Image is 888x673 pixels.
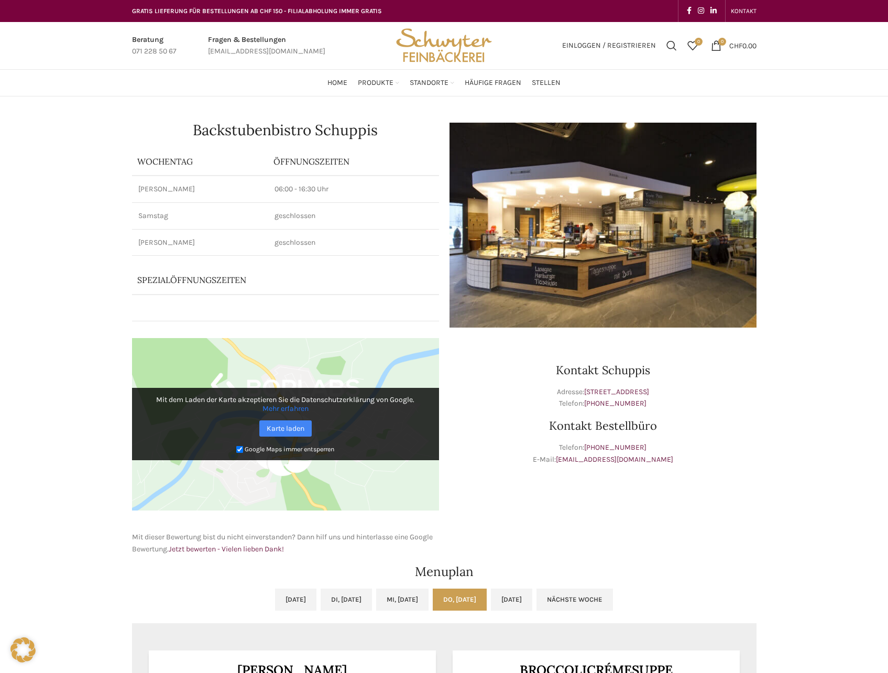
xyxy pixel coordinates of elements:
[556,455,673,464] a: [EMAIL_ADDRESS][DOMAIN_NAME]
[132,338,439,511] img: Google Maps
[707,4,720,18] a: Linkedin social link
[127,72,762,93] div: Main navigation
[706,35,762,56] a: 0 CHF0.00
[137,156,263,167] p: Wochentag
[433,589,487,611] a: Do, [DATE]
[132,7,382,15] span: GRATIS LIEFERUNG FÜR BESTELLUNGEN AB CHF 150 - FILIALABHOLUNG IMMER GRATIS
[695,4,707,18] a: Instagram social link
[410,72,454,93] a: Standorte
[536,589,613,611] a: Nächste Woche
[137,274,383,286] p: Spezialöffnungszeiten
[729,41,757,50] bdi: 0.00
[259,420,312,437] a: Karte laden
[726,1,762,21] div: Secondary navigation
[729,41,742,50] span: CHF
[139,395,432,413] p: Mit dem Laden der Karte akzeptieren Sie die Datenschutzerklärung von Google.
[132,123,439,137] h1: Backstubenbistro Schuppis
[557,35,661,56] a: Einloggen / Registrieren
[169,545,284,553] a: Jetzt bewerten - Vielen lieben Dank!
[562,42,656,49] span: Einloggen / Registrieren
[132,531,439,555] p: Mit dieser Bewertung bist du nicht einverstanden? Dann hilf uns und hinterlasse eine Google Bewer...
[273,156,434,167] p: ÖFFNUNGSZEITEN
[138,237,262,248] p: [PERSON_NAME]
[410,78,448,88] span: Standorte
[682,35,703,56] a: 0
[358,78,393,88] span: Produkte
[275,184,433,194] p: 06:00 - 16:30 Uhr
[321,589,372,611] a: Di, [DATE]
[465,72,521,93] a: Häufige Fragen
[450,442,757,465] p: Telefon: E-Mail:
[132,34,177,58] a: Infobox link
[208,34,325,58] a: Infobox link
[327,78,347,88] span: Home
[450,386,757,410] p: Adresse: Telefon:
[275,589,316,611] a: [DATE]
[236,446,243,453] input: Google Maps immer entsperren
[584,387,649,396] a: [STREET_ADDRESS]
[450,364,757,376] h3: Kontakt Schuppis
[275,237,433,248] p: geschlossen
[718,38,726,46] span: 0
[275,211,433,221] p: geschlossen
[392,22,495,69] img: Bäckerei Schwyter
[491,589,532,611] a: [DATE]
[132,566,757,578] h2: Menuplan
[731,1,757,21] a: KONTAKT
[392,40,495,49] a: Site logo
[532,72,561,93] a: Stellen
[695,38,703,46] span: 0
[450,420,757,431] h3: Kontakt Bestellbüro
[138,184,262,194] p: [PERSON_NAME]
[138,211,262,221] p: Samstag
[584,399,646,408] a: [PHONE_NUMBER]
[731,7,757,15] span: KONTAKT
[584,443,646,452] a: [PHONE_NUMBER]
[376,589,429,611] a: Mi, [DATE]
[262,404,309,413] a: Mehr erfahren
[465,78,521,88] span: Häufige Fragen
[661,35,682,56] a: Suchen
[358,72,399,93] a: Produkte
[245,446,334,453] small: Google Maps immer entsperren
[682,35,703,56] div: Meine Wunschliste
[327,72,347,93] a: Home
[684,4,695,18] a: Facebook social link
[532,78,561,88] span: Stellen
